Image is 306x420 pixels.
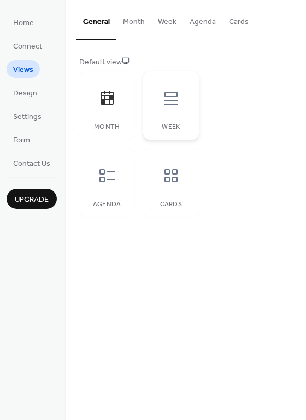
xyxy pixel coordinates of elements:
span: Design [13,88,37,99]
span: Upgrade [15,194,49,206]
div: Month [90,123,123,131]
a: Views [7,60,40,78]
div: Agenda [90,201,123,208]
a: Connect [7,37,49,55]
div: Week [154,123,187,131]
span: Views [13,64,33,76]
span: Home [13,17,34,29]
a: Contact Us [7,154,57,172]
div: Default view [79,57,290,68]
span: Settings [13,111,42,123]
span: Connect [13,41,42,52]
button: Upgrade [7,189,57,209]
a: Home [7,13,40,31]
span: Contact Us [13,158,50,170]
div: Cards [154,201,187,208]
a: Settings [7,107,48,125]
a: Form [7,130,37,148]
span: Form [13,135,30,146]
a: Design [7,83,44,101]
